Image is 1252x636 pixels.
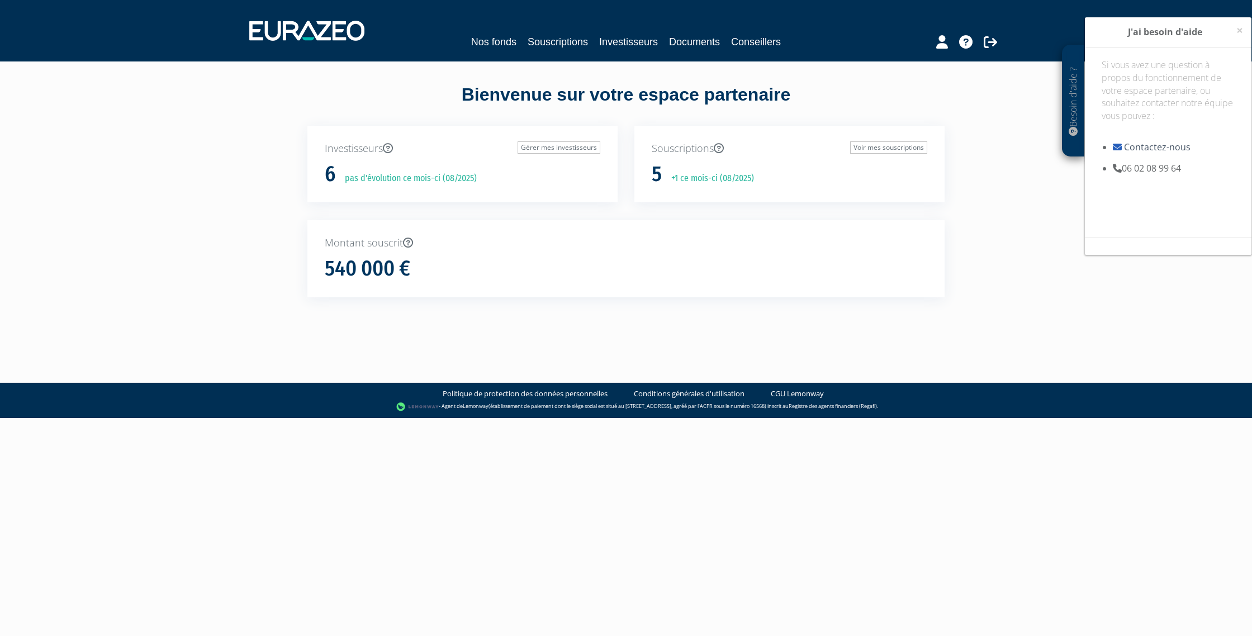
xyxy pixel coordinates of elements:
[850,141,927,154] a: Voir mes souscriptions
[325,236,927,250] p: Montant souscrit
[299,82,953,126] div: Bienvenue sur votre espace partenaire
[663,172,754,185] p: +1 ce mois-ci (08/2025)
[325,257,410,281] h1: 540 000 €
[528,34,588,50] a: Souscriptions
[789,402,877,410] a: Registre des agents financiers (Regafi)
[249,21,364,41] img: 1732889491-logotype_eurazeo_blanc_rvb.png
[652,141,927,156] p: Souscriptions
[518,141,600,154] a: Gérer mes investisseurs
[325,141,600,156] p: Investisseurs
[443,388,608,399] a: Politique de protection des données personnelles
[471,34,516,50] a: Nos fonds
[1067,51,1080,151] p: Besoin d'aide ?
[669,34,720,50] a: Documents
[634,388,744,399] a: Conditions générales d'utilisation
[1124,141,1191,153] a: Contactez-nous
[652,163,662,186] h1: 5
[771,388,824,399] a: CGU Lemonway
[1102,59,1235,135] p: Si vous avez une question à propos du fonctionnement de votre espace partenaire, ou souhaitez con...
[463,402,489,410] a: Lemonway
[599,34,658,50] a: Investisseurs
[396,401,439,412] img: logo-lemonway.png
[1113,162,1235,175] li: 06 02 08 99 64
[11,401,1241,412] div: - Agent de (établissement de paiement dont le siège social est situé au [STREET_ADDRESS], agréé p...
[337,172,477,185] p: pas d'évolution ce mois-ci (08/2025)
[325,163,335,186] h1: 6
[731,34,781,50] a: Conseillers
[1085,17,1251,48] div: J'ai besoin d'aide
[1236,22,1243,38] span: ×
